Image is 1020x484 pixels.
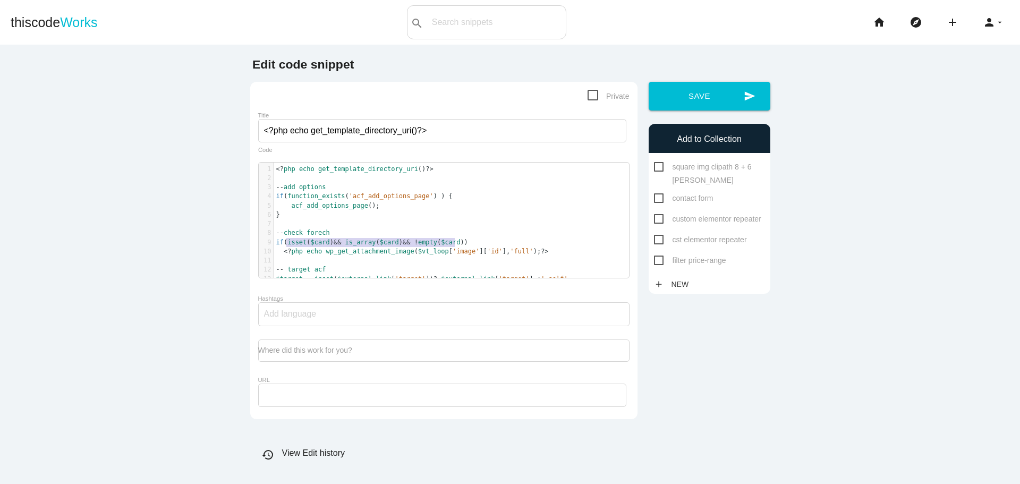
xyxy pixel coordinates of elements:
span: function_exists [287,192,345,200]
div: 3 [259,183,273,192]
span: empty [418,239,437,246]
span: wp_get_attachment_image [326,248,414,255]
label: Code [258,147,273,154]
span: acf_add_options_page [291,202,368,209]
span: if [276,239,284,246]
span: && [403,239,410,246]
span: Private [588,90,630,103]
span: 'id' [487,248,503,255]
span: target [287,266,310,273]
span: 'full' [510,248,533,255]
span: check [284,229,303,236]
span: Works [60,15,97,30]
input: Search snippets [427,11,566,33]
a: addNew [654,275,694,294]
label: Title [258,112,269,118]
b: Edit code snippet [252,57,354,71]
i: history [261,448,274,461]
span: $external_link [337,275,391,283]
span: ( [ ]) [ ] : ; [276,275,572,283]
span: $card [311,239,330,246]
span: (); [276,202,380,209]
span: cst elementor repeater [654,233,747,247]
span: = [307,275,310,283]
span: $external_link [441,275,495,283]
span: if [276,192,284,200]
i: home [873,5,886,39]
div: 9 [259,238,273,247]
div: 6 [259,210,273,219]
i: search [411,6,423,40]
span: 'target' [395,275,426,283]
div: 1 [259,165,273,174]
div: 2 [259,174,273,183]
span: } [276,211,280,218]
span: ?> [541,248,548,255]
span: get_template_directory_uri [318,165,418,173]
i: explore [909,5,922,39]
span: add [284,183,295,191]
span: 'acf_add_options_page' [349,192,433,200]
span: && [334,239,341,246]
div: 10 [259,247,273,256]
div: 8 [259,228,273,237]
span: ?> [426,165,433,173]
i: send [744,82,755,111]
label: Where did this work for you? [258,346,352,354]
i: arrow_drop_down [996,5,1004,39]
span: -- [276,266,284,273]
span: ? [433,275,437,283]
label: URL [258,377,270,383]
span: 'image' [453,248,480,255]
span: <? [276,165,284,173]
span: $target [276,275,303,283]
span: acf [314,266,326,273]
span: php [291,248,303,255]
div: 12 [259,265,273,274]
span: echo [299,165,314,173]
a: thiscodeWorks [11,5,98,39]
span: contact form [654,192,713,205]
span: ! [414,239,418,246]
div: 11 [259,256,273,265]
i: add [946,5,959,39]
div: 4 [259,192,273,201]
span: isset [287,239,307,246]
span: -- [276,183,284,191]
i: person [983,5,996,39]
span: echo [307,248,322,255]
span: <? [284,248,291,255]
span: square img clipath 8 + 6 [PERSON_NAME] [654,160,765,174]
i: add [654,275,664,294]
div: 13 [259,275,273,284]
div: 5 [259,201,273,210]
h6: View Edit history [261,448,637,458]
span: ( ( ) ) { [276,192,453,200]
span: is_array [345,239,376,246]
label: Hashtags [258,295,283,302]
span: -- [276,229,284,236]
span: ( ( ) ( ) ( )) [276,239,468,246]
span: '_self' [541,275,568,283]
span: () [276,165,433,173]
span: $card [380,239,399,246]
input: Add language [264,303,328,325]
span: $vt_loop [418,248,449,255]
div: 7 [259,219,273,228]
span: $card [441,239,460,246]
span: ( [ ][ ], ); [276,248,549,255]
button: sendSave [649,82,770,111]
h6: Add to Collection [654,134,765,144]
span: php [284,165,295,173]
span: filter price-range [654,254,726,267]
span: forech [307,229,329,236]
span: custom elementor repeater [654,213,761,226]
span: isset [314,275,334,283]
button: search [407,6,427,39]
span: options [299,183,326,191]
span: 'target' [499,275,530,283]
